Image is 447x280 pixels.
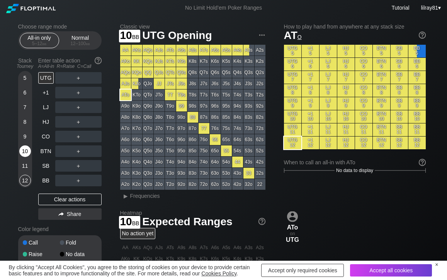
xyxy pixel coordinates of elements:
[131,101,142,111] div: K9o
[58,212,64,216] img: share.864f2f62.svg
[210,45,221,56] div: A6s
[187,101,198,111] div: 98s
[165,45,176,56] div: ATs
[210,56,221,67] div: K6s
[408,137,426,149] div: BB 12
[243,168,254,179] div: 33
[120,134,131,145] div: A6o
[255,78,265,89] div: J2s
[120,123,131,134] div: A7o
[243,145,254,156] div: 53s
[165,101,176,111] div: T9o
[120,67,131,78] div: AQo
[232,45,243,56] div: A4s
[60,251,97,257] div: No data
[419,3,442,12] div: ▾
[199,67,209,78] div: Q7s
[337,137,355,149] div: HJ 12
[355,71,372,84] div: CO 7
[131,179,142,190] div: K2o
[287,211,298,222] img: icon-avatar.b40e07d9.svg
[355,58,372,71] div: CO 6
[355,123,372,136] div: CO 11
[60,240,97,245] div: Fold
[297,32,302,40] span: o
[187,168,198,179] div: 83o
[120,56,131,67] div: AKo
[15,54,35,72] div: Stack
[154,67,165,78] div: QJs
[232,56,243,67] div: K4s
[199,179,209,190] div: 72o
[221,56,232,67] div: K5s
[337,45,355,57] div: HJ 5
[55,101,102,113] div: ＋
[19,101,31,113] div: 7
[187,67,198,78] div: Q8s
[337,71,355,84] div: HJ 7
[221,78,232,89] div: J5s
[199,134,209,145] div: 76o
[418,158,427,167] img: help.32db89a4.svg
[38,175,54,186] div: BB
[119,30,141,42] span: 10
[391,97,408,110] div: SB 9
[255,56,265,67] div: K2s
[19,145,31,157] div: 10
[23,41,56,46] div: 5 – 12
[19,160,31,172] div: 11
[221,101,232,111] div: 95s
[255,123,265,134] div: 72s
[284,110,301,123] div: UTG 10
[154,134,165,145] div: J6o
[337,123,355,136] div: HJ 11
[187,134,198,145] div: 86o
[255,168,265,179] div: 32s
[143,56,153,67] div: KQs
[143,134,153,145] div: Q6o
[165,168,176,179] div: T3o
[408,45,426,57] div: BB 5
[255,179,265,190] div: 22
[120,24,265,30] h2: Classic view
[143,168,153,179] div: Q3o
[243,67,254,78] div: Q3s
[284,97,301,110] div: UTG 9
[143,78,153,89] div: QJo
[143,179,153,190] div: Q2o
[373,123,390,136] div: BTN 11
[131,56,142,67] div: KK
[131,157,142,167] div: K4o
[199,168,209,179] div: 73o
[391,137,408,149] div: SB 12
[199,157,209,167] div: 74o
[132,32,139,40] span: bb
[165,145,176,156] div: T5o
[63,33,98,48] div: Normal
[232,78,243,89] div: J4s
[143,112,153,123] div: Q8o
[120,145,131,156] div: A5o
[173,5,274,13] div: No Limit Hold’em Poker Ranges
[302,84,319,97] div: +1 8
[337,110,355,123] div: HJ 10
[302,123,319,136] div: +1 11
[373,110,390,123] div: BTN 10
[258,217,266,226] img: help.32db89a4.svg
[18,24,102,30] h2: Choose range mode
[408,58,426,71] div: BB 6
[373,45,390,57] div: BTN 5
[210,179,221,190] div: 62o
[131,78,142,89] div: KJo
[320,110,337,123] div: LJ 10
[22,33,57,48] div: All-in only
[38,54,102,72] div: Enter table action
[154,157,165,167] div: J4o
[154,89,165,100] div: JTo
[210,157,221,167] div: 64o
[120,157,131,167] div: A4o
[243,56,254,67] div: K3s
[232,112,243,123] div: 84s
[243,134,254,145] div: 63s
[355,137,372,149] div: CO 12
